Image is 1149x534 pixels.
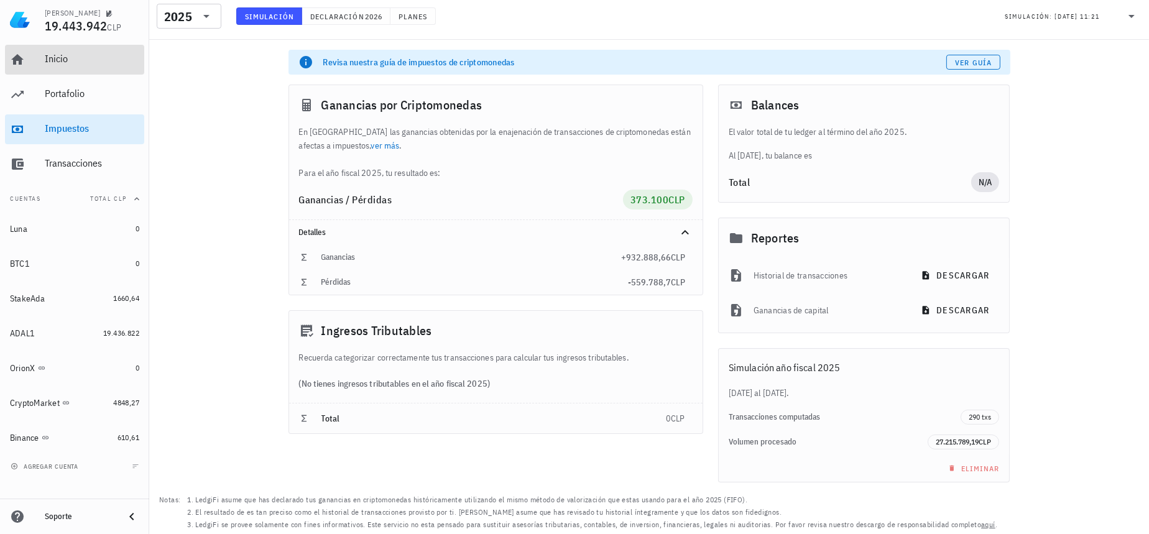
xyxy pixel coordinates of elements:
[10,259,30,269] div: BTC1
[5,184,144,214] button: CuentasTotal CLP
[621,252,671,263] span: +932.888,66
[913,299,999,321] button: descargar
[5,353,144,383] a: OrionX 0
[289,85,703,125] div: Ganancias por Criptomonedas
[754,297,903,324] div: Ganancias de capital
[113,398,139,407] span: 4848,27
[969,410,991,424] span: 290 txs
[321,252,621,262] div: Ganancias
[118,433,139,442] span: 610,61
[10,224,27,234] div: Luna
[719,349,1010,386] div: Simulación año fiscal 2025
[5,318,144,348] a: ADAL1 19.436.822
[136,259,139,268] span: 0
[13,463,78,471] span: agregar cuenta
[719,85,1010,125] div: Balances
[289,364,703,403] div: (No tienes ingresos tributables en el año fiscal 2025)
[913,264,999,287] button: descargar
[299,228,663,237] div: Detalles
[244,12,294,21] span: Simulación
[136,363,139,372] span: 0
[946,464,1000,473] span: Eliminar
[729,437,928,447] div: Volumen procesado
[10,328,35,339] div: ADAL1
[113,293,139,303] span: 1660,64
[5,388,144,418] a: CryptoMarket 4848,27
[321,413,340,424] span: Total
[979,437,991,446] span: CLP
[45,122,139,134] div: Impuestos
[390,7,436,25] button: Planes
[90,195,127,203] span: Total CLP
[666,413,671,424] span: 0
[5,283,144,313] a: StakeAda 1660,64
[195,494,997,506] li: LedgiFi asume que has declarado tus ganancias en criptomonedas históricamente utilizando el mismo...
[310,12,364,21] span: Declaración
[45,512,114,522] div: Soporte
[45,53,139,65] div: Inicio
[719,218,1010,258] div: Reportes
[671,277,685,288] span: CLP
[289,220,703,245] div: Detalles
[1005,8,1054,24] div: Simulación:
[289,125,703,180] div: En [GEOGRAPHIC_DATA] las ganancias obtenidas por la enajenación de transacciones de criptomonedas...
[108,22,122,33] span: CLP
[236,7,302,25] button: Simulación
[10,433,39,443] div: Binance
[164,11,192,23] div: 2025
[981,520,995,529] a: aquí
[323,56,946,68] div: Revisa nuestra guía de impuestos de criptomonedas
[630,193,669,206] span: 373.100
[946,55,1000,70] a: Ver guía
[1054,11,1099,23] div: [DATE] 11:21
[10,293,45,304] div: StakeAda
[5,114,144,144] a: Impuestos
[5,80,144,109] a: Portafolio
[45,157,139,169] div: Transacciones
[7,460,84,472] button: agregar cuenta
[5,149,144,179] a: Transacciones
[729,177,971,187] div: Total
[195,506,997,518] li: El resultado de es tan preciso como el historial de transacciones provisto por ti. [PERSON_NAME] ...
[364,12,382,21] span: 2026
[719,386,1010,400] div: [DATE] al [DATE].
[729,125,1000,139] p: El valor total de tu ledger al término del año 2025.
[103,328,139,338] span: 19.436.822
[5,214,144,244] a: Luna 0
[321,277,628,287] div: Pérdidas
[719,125,1010,162] div: Al [DATE], tu balance es
[671,413,685,424] span: CLP
[923,270,989,281] span: descargar
[754,262,903,289] div: Historial de transacciones
[302,7,390,25] button: Declaración 2026
[299,193,392,206] span: Ganancias / Pérdidas
[10,363,35,374] div: OrionX
[671,252,685,263] span: CLP
[10,10,30,30] img: LedgiFi
[45,17,108,34] span: 19.443.942
[5,423,144,453] a: Binance 610,61
[289,351,703,364] div: Recuerda categorizar correctamente tus transacciones para calcular tus ingresos tributables.
[5,45,144,75] a: Inicio
[668,193,685,206] span: CLP
[136,224,139,233] span: 0
[923,305,989,316] span: descargar
[195,518,997,531] li: LedgiFi se provee solamente con fines informativos. Este servicio no esta pensado para sustituir ...
[398,12,428,21] span: Planes
[45,88,139,99] div: Portafolio
[941,459,1005,477] button: Eliminar
[997,4,1147,28] div: Simulación:[DATE] 11:21
[289,311,703,351] div: Ingresos Tributables
[979,172,992,192] span: N/A
[936,437,979,446] span: 27.215.789,19
[954,58,992,67] span: Ver guía
[628,277,671,288] span: -559.788,7
[371,140,400,151] a: ver más
[10,398,60,408] div: CryptoMarket
[45,8,100,18] div: [PERSON_NAME]
[157,4,221,29] div: 2025
[5,249,144,279] a: BTC1 0
[729,412,961,422] div: Transacciones computadas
